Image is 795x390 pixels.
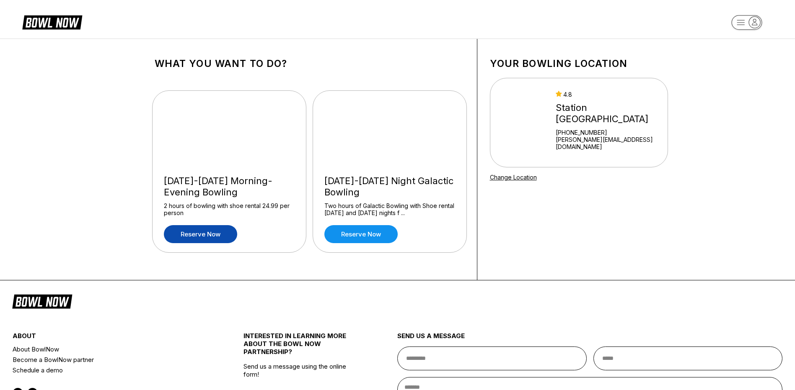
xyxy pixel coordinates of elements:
a: Reserve now [324,225,398,243]
h1: What you want to do? [155,58,464,69]
div: [DATE]-[DATE] Morning-Evening Bowling [164,175,295,198]
div: INTERESTED IN LEARNING MORE ABOUT THE BOWL NOW PARTNERSHIP? [243,332,359,362]
div: 4.8 [556,91,664,98]
div: 2 hours of bowling with shoe rental 24.99 per person [164,202,295,217]
img: Friday-Sunday Morning-Evening Bowling [153,91,307,166]
div: about [13,332,205,344]
img: Station 300 Bluffton [501,91,549,154]
a: About BowlNow [13,344,205,354]
div: Two hours of Galactic Bowling with Shoe rental [DATE] and [DATE] nights f ... [324,202,455,217]
h1: Your bowling location [490,58,668,69]
img: Friday-Saturday Night Galactic Bowling [313,91,467,166]
div: send us a message [397,332,782,346]
a: Reserve now [164,225,237,243]
a: Change Location [490,174,537,181]
a: Schedule a demo [13,365,205,375]
div: Station [GEOGRAPHIC_DATA] [556,102,664,125]
div: [PHONE_NUMBER] [556,129,664,136]
a: [PERSON_NAME][EMAIL_ADDRESS][DOMAIN_NAME] [556,136,664,150]
div: [DATE]-[DATE] Night Galactic Bowling [324,175,455,198]
a: Become a BowlNow partner [13,354,205,365]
